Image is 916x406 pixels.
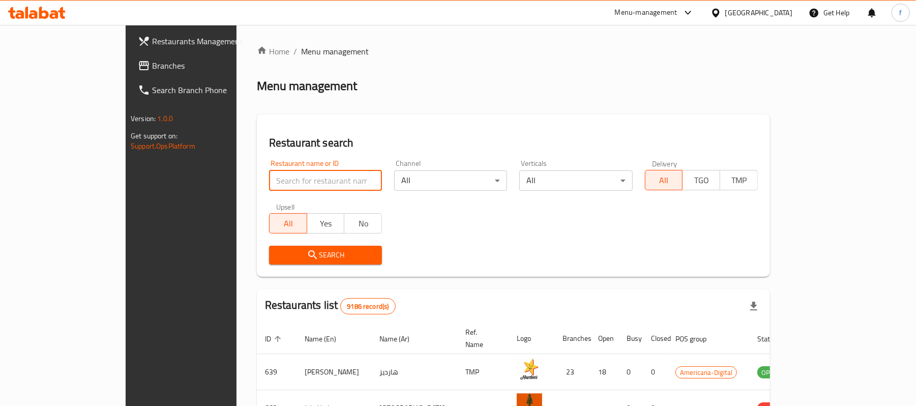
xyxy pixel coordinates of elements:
[297,354,371,390] td: [PERSON_NAME]
[131,139,195,153] a: Support.OpsPlatform
[649,173,679,188] span: All
[269,213,307,234] button: All
[643,354,667,390] td: 0
[519,170,632,191] div: All
[554,323,590,354] th: Branches
[652,160,677,167] label: Delivery
[457,354,509,390] td: TMP
[517,357,542,383] img: Hardee's
[724,173,754,188] span: TMP
[344,213,382,234] button: No
[757,366,782,379] div: OPEN
[340,298,395,314] div: Total records count
[348,216,378,231] span: No
[265,333,284,345] span: ID
[757,333,790,345] span: Status
[590,323,618,354] th: Open
[742,294,766,318] div: Export file
[687,173,716,188] span: TGO
[152,60,271,72] span: Branches
[130,53,279,78] a: Branches
[301,45,369,57] span: Menu management
[725,7,792,18] div: [GEOGRAPHIC_DATA]
[265,298,396,314] h2: Restaurants list
[371,354,457,390] td: هارديز
[130,78,279,102] a: Search Branch Phone
[257,78,357,94] h2: Menu management
[676,367,736,379] span: Americana-Digital
[276,203,295,210] label: Upsell
[379,333,423,345] span: Name (Ar)
[590,354,618,390] td: 18
[131,129,178,142] span: Get support on:
[509,323,554,354] th: Logo
[720,170,758,190] button: TMP
[618,323,643,354] th: Busy
[311,216,341,231] span: Yes
[274,216,303,231] span: All
[645,170,683,190] button: All
[675,333,720,345] span: POS group
[394,170,507,191] div: All
[307,213,345,234] button: Yes
[465,326,496,351] span: Ref. Name
[152,84,271,96] span: Search Branch Phone
[615,7,677,19] div: Menu-management
[682,170,720,190] button: TGO
[277,249,374,262] span: Search
[305,333,349,345] span: Name (En)
[341,302,395,311] span: 9186 record(s)
[157,112,173,125] span: 1.0.0
[269,170,382,191] input: Search for restaurant name or ID..
[130,29,279,53] a: Restaurants Management
[152,35,271,47] span: Restaurants Management
[131,112,156,125] span: Version:
[643,323,667,354] th: Closed
[618,354,643,390] td: 0
[269,246,382,265] button: Search
[899,7,902,18] span: f
[554,354,590,390] td: 23
[293,45,297,57] li: /
[757,367,782,379] span: OPEN
[269,135,758,151] h2: Restaurant search
[257,45,770,57] nav: breadcrumb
